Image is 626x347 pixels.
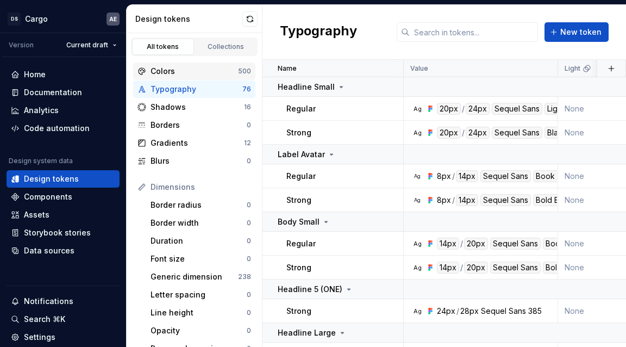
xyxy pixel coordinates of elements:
[544,103,589,115] div: Light Head
[7,329,120,346] a: Settings
[146,250,255,268] a: Font size0
[7,293,120,310] button: Notifications
[480,194,531,206] div: Sequel Sans
[413,104,422,113] div: Ag
[24,105,59,116] div: Analytics
[247,255,251,263] div: 0
[24,209,49,220] div: Assets
[247,201,251,209] div: 0
[413,307,422,315] div: Ag
[278,149,325,160] p: Label Avatar
[8,13,21,26] div: DS
[247,326,251,335] div: 0
[460,238,463,250] div: /
[133,116,255,134] a: Borders0
[490,238,541,250] div: Sequel Sans
[238,67,251,76] div: 500
[462,103,465,115] div: /
[151,84,242,95] div: Typography
[244,103,251,111] div: 16
[146,196,255,214] a: Border radius0
[24,191,72,202] div: Components
[238,272,251,281] div: 238
[146,286,255,303] a: Letter spacing0
[133,134,255,152] a: Gradients12
[544,127,591,139] div: Black Head
[24,227,91,238] div: Storybook stories
[413,128,422,137] div: Ag
[7,188,120,206] a: Components
[9,157,73,165] div: Design system data
[244,139,251,147] div: 12
[544,22,609,42] button: New token
[146,304,255,321] a: Line height0
[464,238,488,250] div: 20px
[278,216,320,227] p: Body Small
[151,138,244,148] div: Gradients
[560,27,602,38] span: New token
[151,325,247,336] div: Opacity
[528,306,542,317] div: 385
[61,38,122,53] button: Current draft
[492,103,542,115] div: Sequel Sans
[242,85,251,94] div: 76
[151,271,238,282] div: Generic dimension
[199,42,253,51] div: Collections
[278,64,297,73] p: Name
[24,296,73,307] div: Notifications
[278,284,342,295] p: Headline 5 (ONE)
[437,238,459,250] div: 14px
[565,64,580,73] p: Light
[135,14,242,24] div: Design tokens
[437,103,461,115] div: 20px
[7,206,120,224] a: Assets
[437,127,461,139] div: 20px
[247,237,251,245] div: 0
[413,263,422,272] div: Ag
[437,306,455,317] div: 24px
[136,42,190,51] div: All tokens
[24,173,79,184] div: Design tokens
[133,80,255,98] a: Typography76
[146,214,255,232] a: Border width0
[247,290,251,299] div: 0
[146,232,255,250] a: Duration0
[413,196,422,205] div: Ag
[151,218,247,228] div: Border width
[24,332,55,343] div: Settings
[410,22,538,42] input: Search in tokens...
[7,120,120,137] a: Code automation
[151,120,247,131] div: Borders
[278,327,336,338] p: Headline Large
[437,194,451,206] div: 8px
[9,41,34,49] div: Version
[151,200,247,210] div: Border radius
[437,262,459,274] div: 14px
[247,219,251,227] div: 0
[151,66,238,77] div: Colors
[460,306,479,317] div: 28px
[133,98,255,116] a: Shadows16
[466,103,490,115] div: 24px
[24,87,82,98] div: Documentation
[492,127,542,139] div: Sequel Sans
[133,63,255,80] a: Colors500
[286,127,311,138] p: Strong
[462,127,465,139] div: /
[413,172,422,181] div: Ag
[24,69,46,80] div: Home
[7,84,120,101] a: Documentation
[151,182,251,193] div: Dimensions
[286,103,316,114] p: Regular
[151,253,247,264] div: Font size
[286,238,316,249] p: Regular
[151,102,244,113] div: Shadows
[247,308,251,317] div: 0
[2,7,124,30] button: DSCargoAE
[247,157,251,165] div: 0
[410,64,428,73] p: Value
[286,195,311,206] p: Strong
[480,170,531,182] div: Sequel Sans
[24,123,90,134] div: Code automation
[286,262,311,273] p: Strong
